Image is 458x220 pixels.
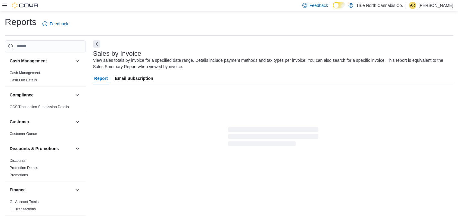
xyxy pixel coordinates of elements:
h3: Sales by Invoice [93,50,141,57]
a: Feedback [40,18,70,30]
span: Loading [228,128,318,148]
button: Customer [74,118,81,125]
button: Finance [74,186,81,193]
div: Discounts & Promotions [5,157,86,181]
span: Feedback [50,21,68,27]
div: Cash Management [5,69,86,86]
h3: Finance [10,187,26,193]
a: Discounts [10,159,26,163]
span: Cash Management [10,71,40,75]
div: Finance [5,198,86,215]
a: GL Account Totals [10,200,39,204]
h3: Discounts & Promotions [10,146,59,152]
span: AR [410,2,415,9]
div: Abbigail Rocha [409,2,416,9]
a: OCS Transaction Submission Details [10,105,69,109]
input: Dark Mode [333,2,345,8]
button: Compliance [10,92,73,98]
span: Dark Mode [333,8,333,9]
h3: Cash Management [10,58,47,64]
span: Discounts [10,158,26,163]
h1: Reports [5,16,36,28]
button: Cash Management [74,57,81,64]
button: Finance [10,187,73,193]
button: Customer [10,119,73,125]
div: Compliance [5,103,86,113]
a: Customer Queue [10,132,37,136]
div: View sales totals by invoice for a specified date range. Details include payment methods and tax ... [93,57,450,70]
span: OCS Transaction Submission Details [10,105,69,109]
h3: Compliance [10,92,33,98]
span: Report [94,72,108,84]
h3: Customer [10,119,29,125]
span: GL Transactions [10,207,36,212]
p: [PERSON_NAME] [419,2,453,9]
span: Promotions [10,173,28,178]
button: Cash Management [10,58,73,64]
a: Promotion Details [10,166,38,170]
div: Customer [5,130,86,140]
button: Discounts & Promotions [10,146,73,152]
button: Discounts & Promotions [74,145,81,152]
a: Promotions [10,173,28,177]
span: Email Subscription [115,72,153,84]
a: Cash Management [10,71,40,75]
p: True North Cannabis Co. [356,2,403,9]
span: Feedback [310,2,328,8]
button: Next [93,40,100,48]
p: | [405,2,407,9]
img: Cova [12,2,39,8]
button: Compliance [74,91,81,99]
a: Cash Out Details [10,78,37,82]
a: GL Transactions [10,207,36,211]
